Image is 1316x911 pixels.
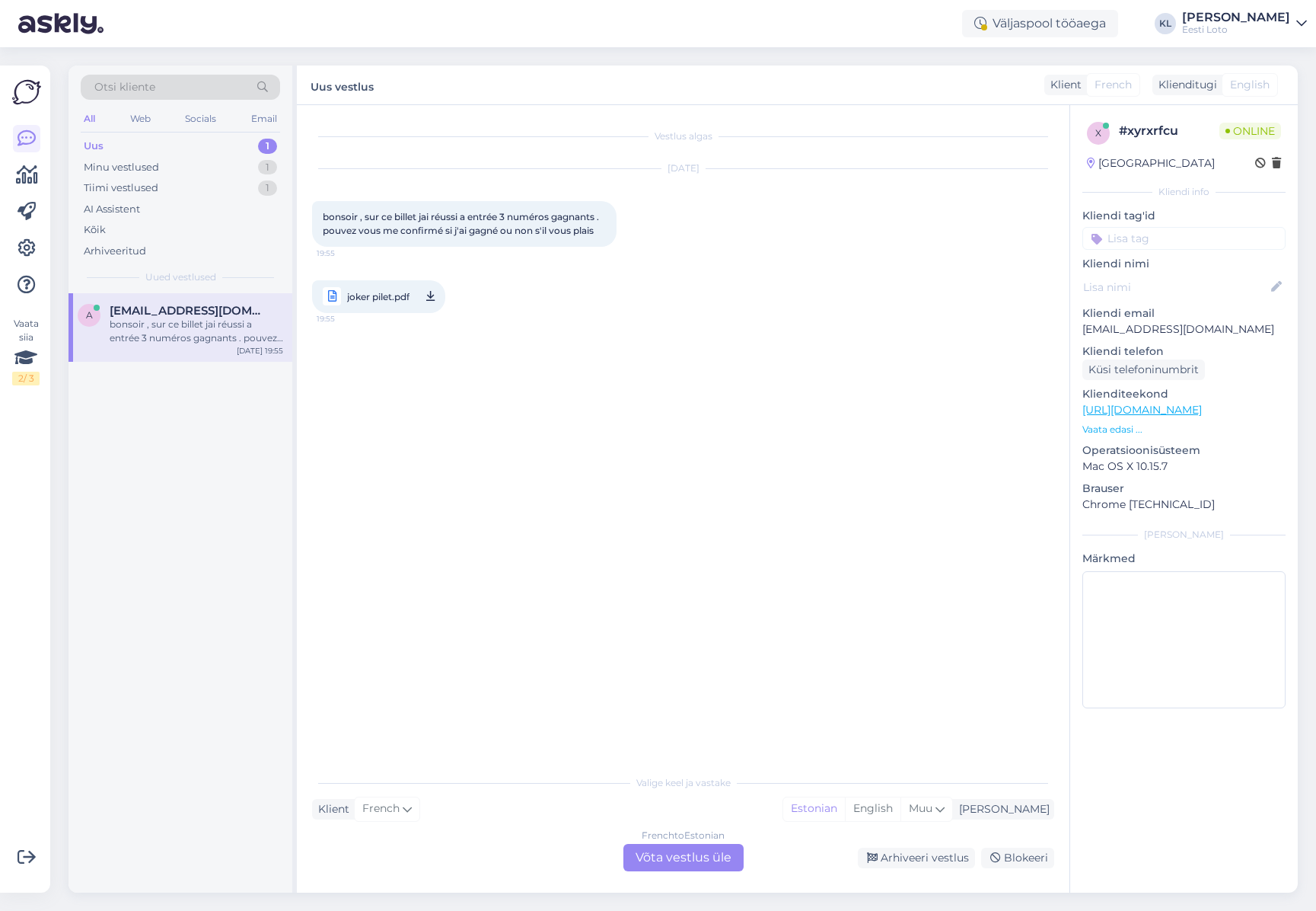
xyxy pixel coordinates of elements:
input: Lisa nimi [1083,279,1268,296]
div: [DATE] 19:55 [237,345,283,356]
span: Online [1219,123,1281,139]
p: [EMAIL_ADDRESS][DOMAIN_NAME] [1082,321,1286,337]
p: Vaata edasi ... [1082,423,1286,436]
span: 19:55 [317,309,374,328]
a: [PERSON_NAME]Eesti Loto [1182,11,1307,36]
p: Chrome [TECHNICAL_ID] [1082,497,1286,513]
p: Kliendi tag'id [1082,208,1286,224]
div: Estonian [783,798,845,820]
p: Märkmed [1082,551,1286,567]
div: KL [1155,13,1176,34]
div: Uus [84,139,104,154]
span: Muu [909,801,932,815]
img: Askly Logo [12,78,41,107]
div: [DATE] [312,161,1054,175]
div: English [845,798,900,820]
div: Valige keel ja vastake [312,776,1054,790]
label: Uus vestlus [311,75,374,95]
div: French to Estonian [642,829,725,842]
p: Kliendi nimi [1082,256,1286,272]
span: French [1095,77,1132,93]
p: Brauser [1082,481,1286,497]
span: bonsoir , sur ce billet jai réussi a entrée 3 numéros gagnants . pouvez vous me confirmé si j'ai ... [323,211,601,236]
div: Blokeeri [981,848,1054,868]
span: anadourazzi@gmail.com [110,304,268,318]
div: Web [127,109,154,129]
div: Väljaspool tööaega [962,10,1118,37]
div: Email [248,109,280,129]
div: 1 [258,181,277,196]
div: AI Assistent [84,202,140,217]
div: Arhiveeritud [84,244,146,259]
p: Klienditeekond [1082,386,1286,402]
span: French [362,801,400,817]
div: [GEOGRAPHIC_DATA] [1087,155,1215,171]
div: Vaata siia [12,317,40,385]
span: a [86,309,93,321]
div: Arhiveeri vestlus [858,848,975,868]
span: joker pilet.pdf [347,287,409,306]
a: joker pilet.pdf19:55 [312,280,445,313]
span: 19:55 [317,248,374,259]
div: Võta vestlus üle [623,844,744,871]
div: Kliendi info [1082,185,1286,199]
div: Minu vestlused [84,160,159,175]
input: Lisa tag [1082,227,1286,250]
div: Tiimi vestlused [84,181,158,196]
span: x [1095,127,1101,139]
p: Operatsioonisüsteem [1082,443,1286,459]
span: Uued vestlused [145,270,216,284]
div: Klienditugi [1152,77,1217,93]
div: Socials [182,109,219,129]
div: [PERSON_NAME] [953,801,1050,817]
div: Klient [312,801,349,817]
div: Küsi telefoninumbrit [1082,360,1205,380]
span: Otsi kliente [94,79,155,95]
p: Mac OS X 10.15.7 [1082,459,1286,475]
div: 1 [258,160,277,175]
div: All [81,109,98,129]
div: Klient [1044,77,1082,93]
span: English [1230,77,1270,93]
div: Eesti Loto [1182,24,1290,36]
div: # xyrxrfcu [1119,122,1219,140]
a: [URL][DOMAIN_NAME] [1082,403,1202,417]
div: Vestlus algas [312,129,1054,143]
p: Kliendi telefon [1082,344,1286,360]
div: Kõik [84,222,106,238]
div: 1 [258,139,277,154]
p: Kliendi email [1082,305,1286,321]
div: [PERSON_NAME] [1182,11,1290,24]
div: [PERSON_NAME] [1082,528,1286,542]
div: bonsoir , sur ce billet jai réussi a entrée 3 numéros gagnants . pouvez vous me confirmé si j'ai ... [110,318,283,345]
div: 2 / 3 [12,372,40,385]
